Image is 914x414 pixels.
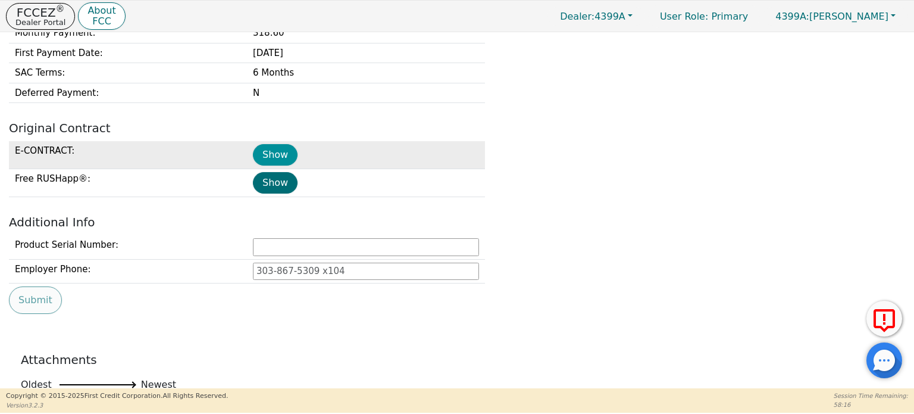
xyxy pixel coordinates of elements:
h2: Original Contract [9,121,905,135]
button: AboutFCC [78,2,125,30]
sup: ® [56,4,65,14]
td: First Payment Date : [9,43,247,63]
td: 6 Months [247,63,485,83]
td: E-CONTRACT : [9,141,247,169]
p: Copyright © 2015- 2025 First Credit Corporation. [6,391,228,401]
p: Session Time Remaining: [834,391,908,400]
span: User Role : [660,11,708,22]
td: Employer Phone: [9,259,247,284]
button: Report Error to FCC [866,301,902,337]
span: Dealer: [560,11,594,22]
p: Primary [648,5,760,28]
td: N [247,83,485,103]
span: Oldest [21,378,52,392]
a: User Role: Primary [648,5,760,28]
span: 4399A [560,11,625,22]
span: Newest [141,378,176,392]
button: Show [253,172,298,194]
td: Product Serial Number: [9,235,247,259]
p: 58:16 [834,400,908,409]
p: Dealer Portal [15,18,65,26]
span: All Rights Reserved. [162,392,228,400]
p: FCC [87,17,115,26]
p: About [87,6,115,15]
td: Free RUSHapp® : [9,169,247,197]
td: Deferred Payment : [9,83,247,103]
button: Dealer:4399A [547,7,645,26]
span: [PERSON_NAME] [775,11,888,22]
input: 303-867-5309 x104 [253,263,479,281]
h2: Additional Info [9,215,905,229]
td: 318.60 [247,23,485,43]
button: 4399A:[PERSON_NAME] [763,7,908,26]
td: Monthly Payment : [9,23,247,43]
h2: Attachments [21,353,893,367]
button: Show [253,144,298,166]
span: 4399A: [775,11,809,22]
td: [DATE] [247,43,485,63]
p: FCCEZ [15,7,65,18]
p: Version 3.2.3 [6,401,228,410]
button: FCCEZ®Dealer Portal [6,3,75,30]
td: SAC Terms : [9,63,247,83]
